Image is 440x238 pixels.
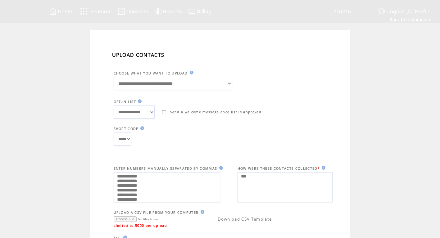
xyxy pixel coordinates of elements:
[136,99,142,103] img: help.gif
[378,7,405,16] a: Logout
[114,100,136,104] span: OPT-IN LIST
[114,166,217,171] span: ENTER NUMBERS MANUALLY SEPARATED BY COMMAS
[49,7,57,15] img: home.svg
[188,7,196,15] img: creidtcard.svg
[238,166,318,171] span: HOW WERE THESE CONTACTS COLLECTED
[333,8,351,15] span: 76626
[187,7,212,16] a: Billing
[320,166,325,170] img: help.gif
[405,7,431,16] a: Profile
[197,8,211,15] span: Billing
[58,8,72,15] span: Home
[138,126,144,130] img: help.gif
[117,7,149,16] a: Contacts
[90,8,111,15] span: Features
[406,7,414,15] img: profile.svg
[163,8,182,15] span: Reports
[114,210,199,215] span: UPLOAD A CSV FILE FROM YOUR COMPUTER
[114,127,138,131] span: SHORT CODE
[118,7,125,15] img: contacts.svg
[153,7,183,16] a: Reports
[387,8,404,15] span: Logout
[218,216,272,222] a: Download CSV Template
[199,210,204,214] img: help.gif
[217,166,223,170] img: help.gif
[78,6,89,16] img: features.svg
[390,17,431,23] a: Back to tristaradmin
[379,7,386,15] img: exit.svg
[188,71,193,74] img: help.gif
[154,7,162,15] img: chart.svg
[415,8,430,15] span: Profile
[126,8,148,15] span: Contacts
[77,5,112,17] a: Features
[114,223,167,228] span: Limited to 5000 per upload
[170,110,262,114] span: Send a welcome message once list is approved
[114,71,188,75] span: CHOOSE WHAT YOU WANT TO UPLOAD
[112,52,165,58] span: UPLOAD CONTACTS
[48,7,73,16] a: Home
